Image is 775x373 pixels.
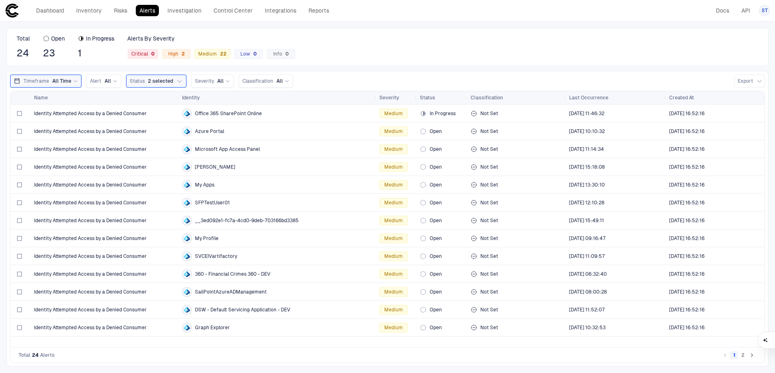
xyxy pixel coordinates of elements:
div: Not Set [471,123,563,139]
span: SFPTestUser01 [195,199,230,206]
span: Open [51,35,65,42]
span: [DATE] 16:52:16 [669,164,704,170]
div: Not Set [471,230,563,247]
span: ST [762,7,768,14]
span: Medium [384,253,403,259]
a: Alerts [136,5,159,16]
span: All [217,78,224,84]
span: __3ed092e1-fc7a-4cd0-9deb-703166bd3385 [195,217,299,224]
span: 2 selected [148,78,173,84]
div: Not Set [471,212,563,229]
span: Status [420,94,435,101]
span: Medium [384,164,403,170]
div: 8/15/2025 20:52:16 (GMT+00:00 UTC) [669,307,704,313]
span: Open [430,128,442,135]
span: Graph Explorer [195,324,230,331]
button: ST [759,5,770,16]
div: 2 [178,51,185,57]
a: API [738,5,754,16]
button: Export [734,75,765,88]
span: All [276,78,283,84]
a: Inventory [73,5,105,16]
nav: pagination navigation [721,350,756,360]
button: Go to page 2 [739,351,747,359]
span: Open [430,271,442,277]
span: Azure Portal [195,128,224,135]
span: Alert [90,78,101,84]
span: Medium [384,182,403,188]
span: Alerts By Severity [127,35,175,42]
span: Office 365 SharePoint Online [195,110,262,117]
span: Open [430,289,442,295]
div: 0 [282,51,289,57]
span: My Profile [195,235,218,242]
span: Identity Attempted Access by a Denied Consumer [34,182,147,188]
span: Status [130,78,145,84]
button: page 1 [730,351,738,359]
button: Status2 selected [126,75,186,88]
span: Medium [384,110,403,117]
span: [DATE] 13:30:10 [569,182,605,188]
div: Not Set [471,284,563,300]
span: [DATE] 16:52:16 [669,324,704,331]
span: In Progress [86,35,114,42]
span: Identity [182,94,200,101]
span: [DATE] 16:52:16 [669,146,704,152]
div: Not Set [471,141,563,157]
span: Info [273,51,289,57]
div: 8/15/2025 20:52:16 (GMT+00:00 UTC) [669,128,704,135]
span: Medium [384,324,403,331]
div: 8/12/2025 13:16:47 (GMT+00:00 UTC) [569,235,606,242]
span: [DATE] 16:52:16 [669,217,704,224]
div: 8/15/2025 20:52:16 (GMT+00:00 UTC) [669,146,704,152]
span: [DATE] 16:52:16 [669,271,704,277]
span: [DATE] 12:10:28 [569,199,604,206]
div: 8/13/2025 19:18:08 (GMT+00:00 UTC) [569,164,605,170]
span: All [105,78,111,84]
span: SVCEIVartifactory [195,253,237,259]
div: 8/12/2025 19:49:11 (GMT+00:00 UTC) [569,217,604,224]
div: 8/14/2025 15:14:34 (GMT+00:00 UTC) [569,146,604,152]
a: Risks [110,5,131,16]
span: [DATE] 10:10:32 [569,128,605,135]
span: Classification [471,94,503,101]
span: 24 [17,47,30,59]
span: Identity Attempted Access by a Denied Consumer [34,289,147,295]
div: 8/7/2025 10:32:40 (GMT+00:00 UTC) [569,271,607,277]
div: 8/15/2025 20:52:16 (GMT+00:00 UTC) [669,182,704,188]
span: [DATE] 15:18:08 [569,164,605,170]
span: 360 - Financial Crimes 360 - DEV [195,271,270,277]
span: Identity Attempted Access by a Denied Consumer [34,164,147,170]
span: Identity Attempted Access by a Denied Consumer [34,217,147,224]
span: Identity Attempted Access by a Denied Consumer [34,128,147,135]
span: [DATE] 11:52:07 [569,307,605,313]
div: Not Set [471,177,563,193]
span: High [168,51,185,57]
div: 8/15/2025 20:52:16 (GMT+00:00 UTC) [669,253,704,259]
a: Dashboard [32,5,68,16]
div: Not Set [471,159,563,175]
div: 8/15/2025 20:52:16 (GMT+00:00 UTC) [669,289,704,295]
span: [DATE] 16:52:16 [669,307,704,313]
div: Not Set [471,248,563,264]
div: Not Set [471,195,563,211]
a: Docs [712,5,733,16]
span: [DATE] 15:49:11 [569,217,604,224]
span: 1 [78,47,114,59]
a: Integrations [261,5,300,16]
span: [PERSON_NAME] [195,164,235,170]
span: [DATE] 16:52:16 [669,128,704,135]
span: Identity Attempted Access by a Denied Consumer [34,271,147,277]
div: 8/8/2025 15:09:57 (GMT+00:00 UTC) [569,253,605,259]
span: Microsoft App Access Panel [195,146,260,152]
span: Severity [379,94,399,101]
span: SailPointAzureADManagement [195,289,267,295]
span: All Time [52,78,71,84]
span: In Progress [430,110,456,117]
span: Critical [131,51,154,57]
div: 8/15/2025 20:52:16 (GMT+00:00 UTC) [669,324,704,331]
span: Open [430,307,442,313]
span: [DATE] 16:52:16 [669,199,704,206]
span: Identity Attempted Access by a Denied Consumer [34,199,147,206]
span: Identity Attempted Access by a Denied Consumer [34,146,147,152]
